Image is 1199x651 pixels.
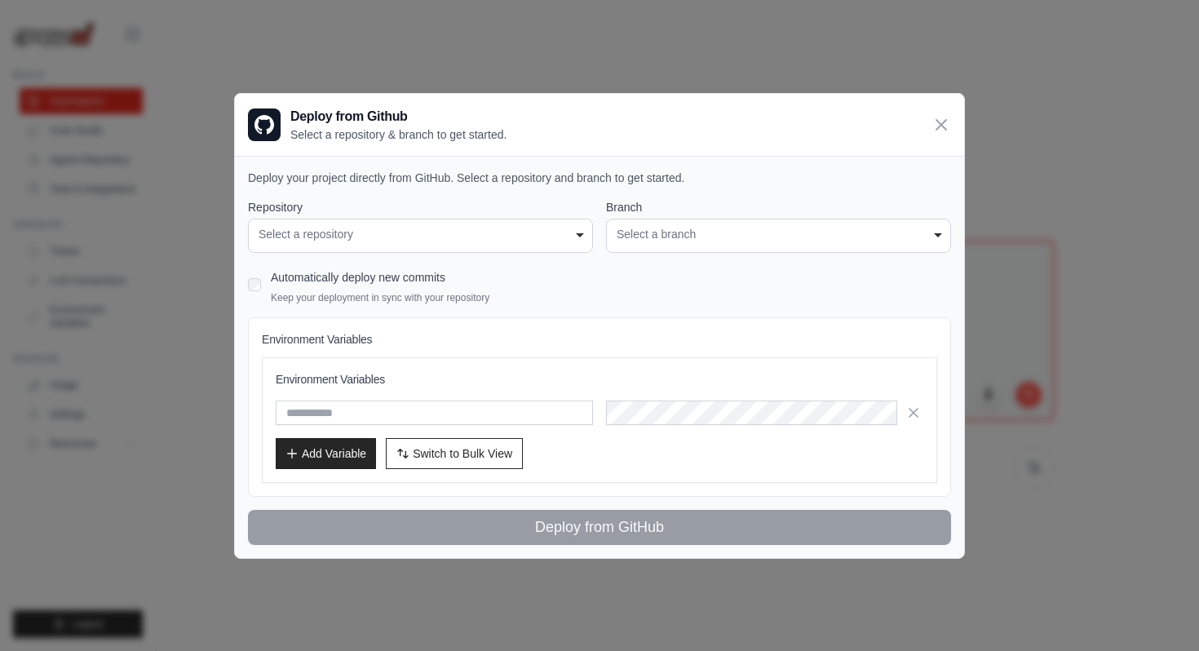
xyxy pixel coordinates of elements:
[290,107,507,126] h3: Deploy from Github
[276,371,923,387] h3: Environment Variables
[276,438,376,469] button: Add Variable
[413,445,512,462] span: Switch to Bulk View
[248,170,951,186] p: Deploy your project directly from GitHub. Select a repository and branch to get started.
[606,199,951,215] label: Branch
[259,226,582,243] div: Select a repository
[248,510,951,545] button: Deploy from GitHub
[386,438,523,469] button: Switch to Bulk View
[271,291,489,304] p: Keep your deployment in sync with your repository
[617,226,940,243] div: Select a branch
[271,271,445,284] label: Automatically deploy new commits
[290,126,507,143] p: Select a repository & branch to get started.
[248,199,593,215] label: Repository
[262,331,937,348] h4: Environment Variables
